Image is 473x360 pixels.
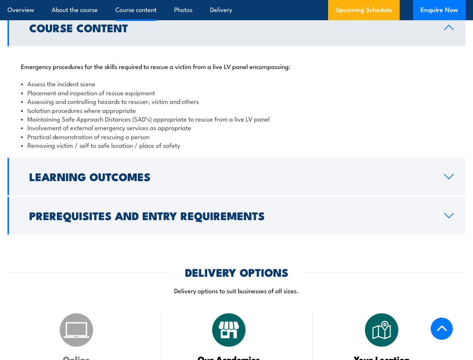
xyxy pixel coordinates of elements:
li: Practical demonstration of rescuing a person [21,132,452,141]
li: Assessing and controlling hazards to rescuer, victim and others [21,97,452,105]
h2: Prerequisites and Entry Requirements [29,210,432,220]
a: Prerequisites and Entry Requirements [7,197,466,234]
h2: DELIVERY OPTIONS [185,267,288,277]
p: Emergency procedures for the skills required to rescue a victim from a live LV panel encompassing: [21,62,452,70]
h2: Learning Outcomes [29,171,432,181]
li: Removing victim / self to safe location / place of safety [21,141,452,149]
h2: Course Content [29,22,432,32]
li: Isolation procedures where appropriate [21,106,452,114]
li: Maintaining Safe Approach Distances (SAD’s) appropriate to rescue from a live LV panel [21,114,452,123]
a: Course Content [7,9,466,46]
li: Assess the incident scene [21,79,452,88]
a: Learning Outcomes [7,158,466,195]
li: Placement and inspection of rescue equipment [21,88,452,97]
li: Involvement of external emergency services as appropriate [21,123,452,132]
p: Delivery options to suit businesses of all sizes. [7,286,466,295]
